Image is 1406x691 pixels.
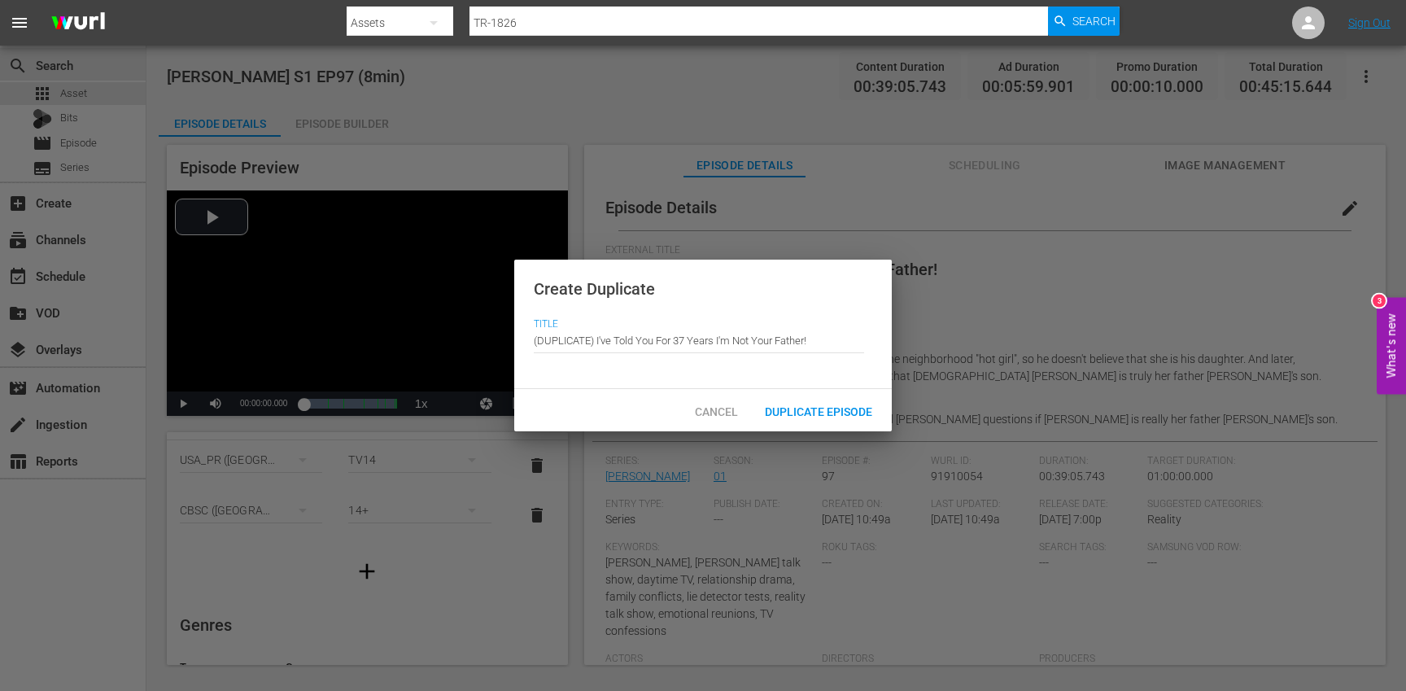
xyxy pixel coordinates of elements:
span: Title [534,318,864,331]
button: Cancel [680,396,752,425]
img: ans4CAIJ8jUAAAAAAAAAAAAAAAAAAAAAAAAgQb4GAAAAAAAAAAAAAAAAAAAAAAAAJMjXAAAAAAAAAAAAAAAAAAAAAAAAgAT5G... [39,4,117,42]
span: menu [10,13,29,33]
button: Search [1048,7,1120,36]
span: Create Duplicate [534,279,655,299]
div: 3 [1373,294,1386,307]
button: Duplicate Episode [752,396,885,425]
span: Duplicate Episode [752,405,885,418]
a: Sign Out [1348,16,1391,29]
button: Open Feedback Widget [1377,297,1406,394]
span: Search [1072,7,1116,36]
span: Cancel [682,405,751,418]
